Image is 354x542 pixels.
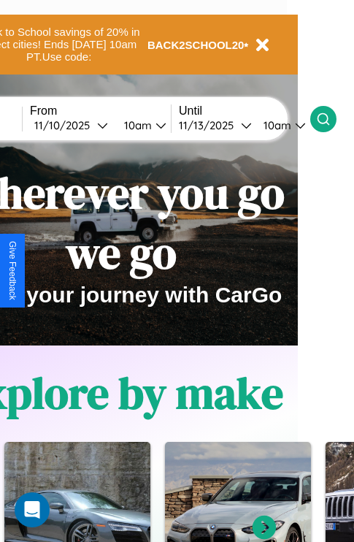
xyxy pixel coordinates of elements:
label: Until [179,104,310,118]
button: 10am [112,118,171,133]
button: 10am [252,118,310,133]
div: 10am [117,118,155,132]
div: 11 / 10 / 2025 [34,118,97,132]
label: From [30,104,171,118]
div: Open Intercom Messenger [15,492,50,527]
b: BACK2SCHOOL20 [147,39,245,51]
div: 11 / 13 / 2025 [179,118,241,132]
div: 10am [256,118,295,132]
div: Give Feedback [7,241,18,300]
button: 11/10/2025 [30,118,112,133]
